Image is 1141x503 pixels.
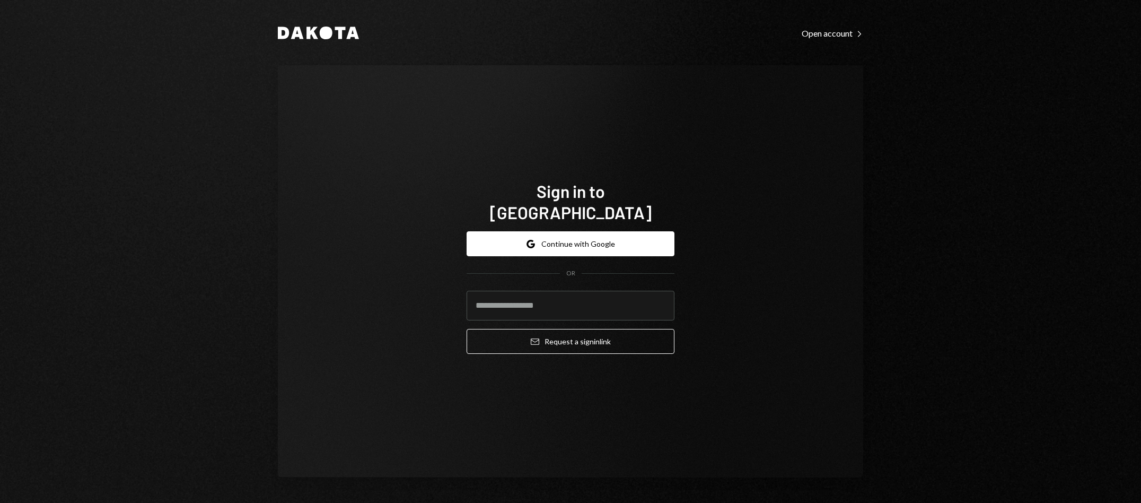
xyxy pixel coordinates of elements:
[467,231,674,256] button: Continue with Google
[802,28,863,39] div: Open account
[467,180,674,223] h1: Sign in to [GEOGRAPHIC_DATA]
[467,329,674,354] button: Request a signinlink
[566,269,575,278] div: OR
[802,27,863,39] a: Open account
